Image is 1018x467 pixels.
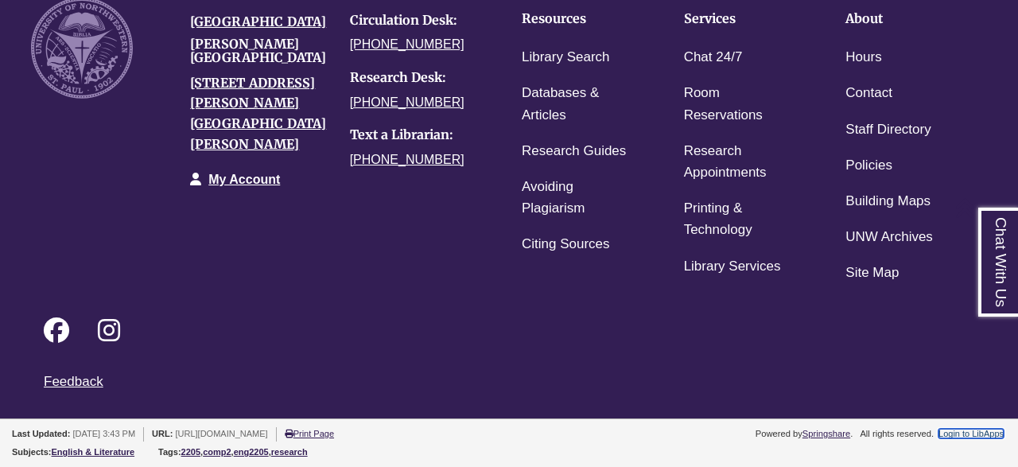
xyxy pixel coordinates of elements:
[190,75,326,152] a: [STREET_ADDRESS][PERSON_NAME][GEOGRAPHIC_DATA][PERSON_NAME]
[684,12,797,26] h4: Services
[845,82,892,105] a: Contact
[98,317,120,343] i: Follow on Instagram
[845,226,933,249] a: UNW Archives
[234,447,269,457] a: eng2205
[350,14,485,28] h4: Circulation Desk:
[52,447,135,457] a: English & Literature
[753,429,856,438] div: Powered by .
[203,447,231,457] a: comp2
[152,429,173,438] span: URL:
[845,190,931,213] a: Building Maps
[285,430,293,438] i: Print Page
[350,71,485,85] h4: Research Desk:
[285,429,334,438] a: Print Page
[522,176,635,220] a: Avoiding Plagiarism
[522,82,635,126] a: Databases & Articles
[12,429,70,438] span: Last Updated:
[954,197,1014,219] a: Back to Top
[350,95,464,109] a: [PHONE_NUMBER]
[350,37,464,51] a: [PHONE_NUMBER]
[522,12,635,26] h4: Resources
[44,317,69,343] i: Follow on Facebook
[684,82,797,126] a: Room Reservations
[522,233,610,256] a: Citing Sources
[181,447,200,457] a: 2205
[938,429,1004,438] a: Login to LibApps
[802,429,850,438] a: Springshare
[190,37,325,65] h4: [PERSON_NAME][GEOGRAPHIC_DATA]
[845,154,892,177] a: Policies
[857,429,936,438] div: All rights reserved.
[12,447,52,457] span: Subjects:
[208,173,280,186] a: My Account
[350,153,464,166] a: [PHONE_NUMBER]
[176,429,268,438] span: [URL][DOMAIN_NAME]
[684,255,781,278] a: Library Services
[845,12,958,26] h4: About
[522,46,610,69] a: Library Search
[522,140,626,163] a: Research Guides
[271,447,308,457] a: research
[684,140,797,185] a: Research Appointments
[158,447,181,457] span: Tags:
[350,128,485,142] h4: Text a Librarian:
[845,119,931,142] a: Staff Directory
[190,14,326,29] a: [GEOGRAPHIC_DATA]
[684,197,797,242] a: Printing & Technology
[684,46,743,69] a: Chat 24/7
[44,374,103,389] a: Feedback
[845,262,899,285] a: Site Map
[845,46,881,69] a: Hours
[72,429,135,438] span: [DATE] 3:43 PM
[181,447,308,457] span: , , ,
